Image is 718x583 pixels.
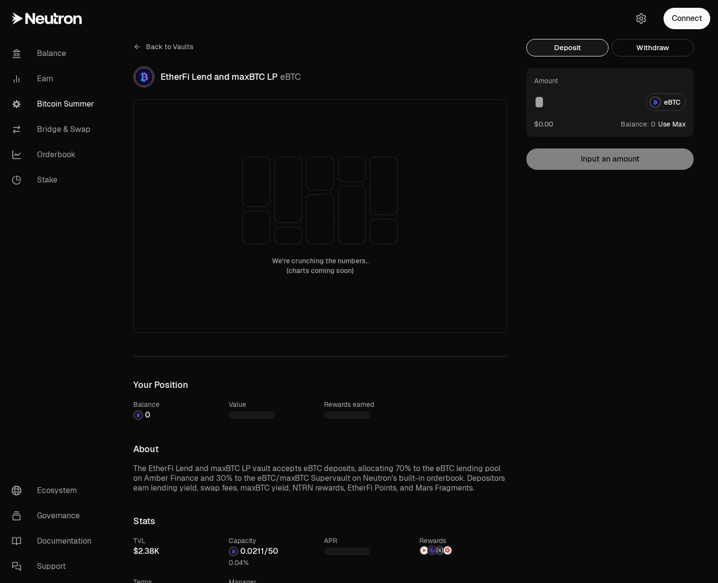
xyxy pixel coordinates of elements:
a: Balance [4,41,105,66]
p: The EtherFi Lend and maxBTC LP vault accepts eBTC deposits, allocating 70% to the eBTC lending po... [133,464,507,493]
a: Bridge & Swap [4,117,105,142]
button: Use Max [658,119,686,129]
div: We're crunching the numbers.. (charts coming soon) [272,256,369,275]
div: Value [229,400,316,409]
img: eBTC Logo [134,411,142,419]
button: Withdraw [611,39,694,56]
img: Mars Fragments [444,547,451,554]
div: Amount [534,76,558,86]
a: Governance [4,503,105,528]
a: Earn [4,66,105,91]
button: Deposit [526,39,609,56]
a: Back to Vaults [133,39,194,55]
h3: Your Position [133,380,507,390]
div: Rewards earned [324,400,412,409]
button: Connect [664,8,710,29]
img: Structured Points [436,547,444,554]
button: $0.00 [534,119,553,129]
div: Balance [133,400,221,409]
a: Orderbook [4,142,105,167]
img: eBTC Logo [230,547,237,555]
a: Stake [4,167,105,193]
div: Rewards [419,536,507,546]
a: Bitcoin Summer [4,91,105,117]
a: Ecosystem [4,478,105,503]
div: Capacity [229,536,316,546]
a: Documentation [4,528,105,554]
img: NTRN [420,547,428,554]
span: Back to Vaults [146,42,194,52]
img: eBTC Logo [134,67,154,87]
h3: Stats [133,516,507,526]
span: eBTC [280,71,301,82]
a: Support [4,554,105,579]
h3: About [133,444,507,454]
div: TVL [133,536,221,546]
span: EtherFi Lend and maxBTC LP [161,71,278,82]
div: APR [324,536,412,546]
span: Balance: [621,119,649,129]
img: EtherFi Points [428,547,436,554]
